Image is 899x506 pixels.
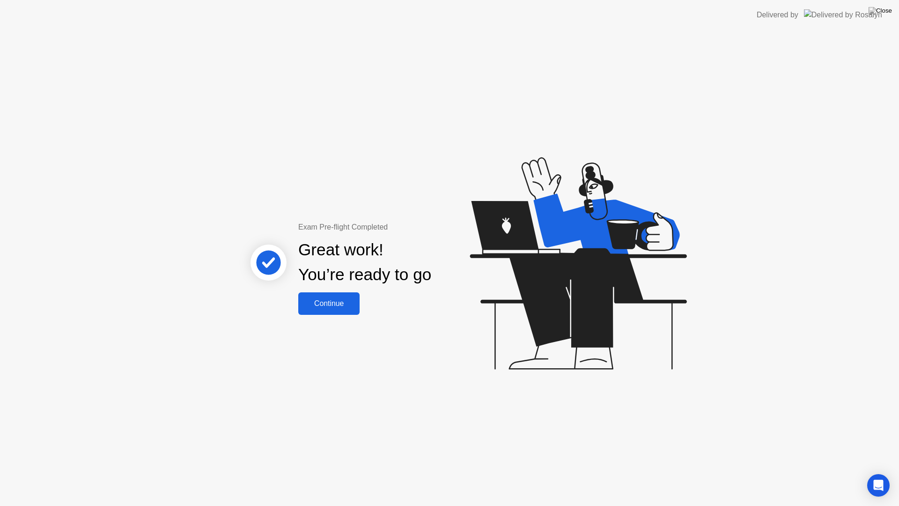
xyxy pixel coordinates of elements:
div: Great work! You’re ready to go [298,238,431,287]
button: Continue [298,292,360,315]
div: Open Intercom Messenger [867,474,890,497]
div: Continue [301,299,357,308]
div: Delivered by [757,9,798,21]
img: Delivered by Rosalyn [804,9,882,20]
img: Close [869,7,892,15]
div: Exam Pre-flight Completed [298,222,492,233]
